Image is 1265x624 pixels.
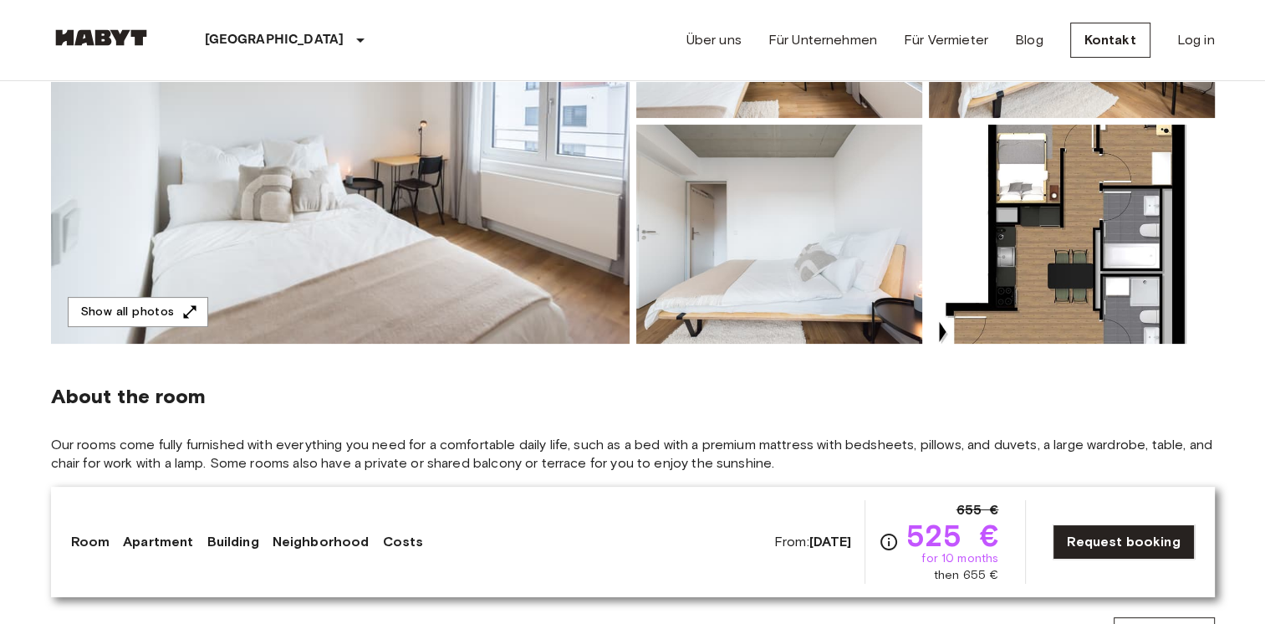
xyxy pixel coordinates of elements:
b: [DATE] [809,534,852,550]
img: Picture of unit DE-04-037-006-04Q [929,125,1215,344]
img: Habyt [51,29,151,46]
a: Apartment [123,532,193,552]
a: Für Unternehmen [768,30,877,50]
a: Blog [1015,30,1043,50]
a: Costs [382,532,423,552]
a: Building [207,532,258,552]
a: Neighborhood [273,532,370,552]
svg: Check cost overview for full price breakdown. Please note that discounts apply to new joiners onl... [879,532,899,552]
span: for 10 months [921,550,998,567]
span: 655 € [956,500,998,520]
a: Für Vermieter [904,30,988,50]
p: [GEOGRAPHIC_DATA] [205,30,344,50]
span: Our rooms come fully furnished with everything you need for a comfortable daily life, such as a b... [51,436,1215,473]
a: Log in [1177,30,1215,50]
span: 525 € [905,520,998,550]
img: Picture of unit DE-04-037-006-04Q [636,125,922,344]
a: Request booking [1053,524,1194,560]
span: About the room [51,384,1215,409]
a: Room [71,532,110,552]
span: From: [774,533,852,551]
span: then 655 € [934,567,999,584]
button: Show all photos [68,297,208,328]
a: Über uns [686,30,742,50]
a: Kontakt [1070,23,1150,58]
